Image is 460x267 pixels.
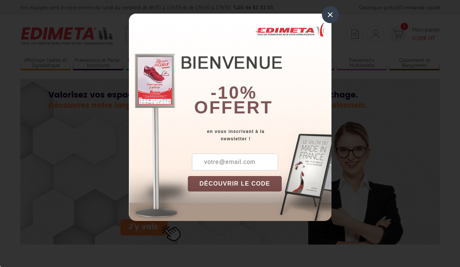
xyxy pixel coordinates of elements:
[188,128,331,143] div: en vous inscrivant à la newsletter !
[322,6,339,23] div: ×
[188,176,282,192] button: DÉCOUVRIR LE CODE
[194,98,273,117] font: offert
[192,154,278,171] input: votre@email.com
[211,83,257,102] b: -10%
